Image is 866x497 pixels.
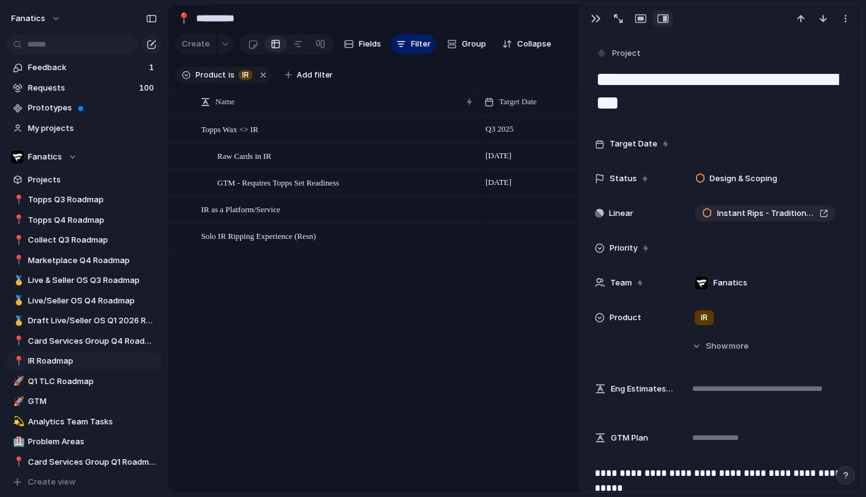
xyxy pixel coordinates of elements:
span: Draft Live/Seller OS Q1 2026 Roadmap [28,315,157,327]
span: Card Services Group Q1 Roadmap [28,456,157,468]
span: Raw Cards in IR [217,148,271,163]
button: 🏥 [11,436,24,448]
span: Live & Seller OS Q3 Roadmap [28,274,157,287]
span: Q1 TLC Roadmap [28,375,157,388]
a: 📍Marketplace Q4 Roadmap [6,251,161,270]
button: 📍 [11,254,24,267]
button: 💫 [11,416,24,428]
span: Project [612,47,641,60]
button: Group [441,34,492,54]
div: 📍Card Services Group Q4 Roadmap [6,332,161,351]
a: 💫Analytics Team Tasks [6,413,161,431]
span: Product [610,311,641,324]
span: Eng Estimates (B/iOs/A/W) in Cycles [611,383,674,395]
span: Team [610,277,632,289]
span: GTM Plan [611,432,648,444]
span: Solo IR Ripping Experience (Resn) [201,228,316,243]
span: Q3 2025 [482,122,516,137]
button: Fields [339,34,386,54]
div: 🚀 [13,374,22,388]
button: IR [236,68,255,82]
div: 💫 [13,414,22,429]
span: Feedback [28,61,145,74]
a: 📍Collect Q3 Roadmap [6,231,161,249]
a: 🚀GTM [6,392,161,411]
span: Linear [609,207,633,220]
span: [DATE] [482,148,515,163]
a: 🥇Live/Seller OS Q4 Roadmap [6,292,161,310]
button: 📍 [174,9,194,29]
a: 📍Topps Q3 Roadmap [6,190,161,209]
span: is [228,69,235,81]
span: Collect Q3 Roadmap [28,234,157,246]
button: 🥇 [11,295,24,307]
a: 📍Topps Q4 Roadmap [6,211,161,230]
span: Group [462,38,486,50]
button: Project [593,45,644,63]
button: Collapse [497,34,556,54]
div: 📍 [13,455,22,469]
span: GTM - Requires Topps Set Readiness [217,175,339,189]
a: 🥇Draft Live/Seller OS Q1 2026 Roadmap [6,311,161,330]
span: IR [701,311,708,324]
div: 🥇 [13,274,22,288]
span: Name [215,96,235,108]
a: Projects [6,171,161,189]
span: GTM [28,395,157,408]
button: Fanatics [6,148,161,166]
button: 📍 [11,214,24,226]
span: Card Services Group Q4 Roadmap [28,335,157,347]
span: Add filter [297,69,333,81]
span: Analytics Team Tasks [28,416,157,428]
span: Status [610,172,637,185]
span: Live/Seller OS Q4 Roadmap [28,295,157,307]
a: 🚀Q1 TLC Roadmap [6,372,161,391]
span: Target Date [499,96,537,108]
button: Filter [391,34,436,54]
span: Topps Q4 Roadmap [28,214,157,226]
span: Design & Scoping [710,172,777,185]
a: 🏥Problem Areas [6,432,161,451]
span: Fields [359,38,381,50]
button: Create view [6,473,161,491]
button: Add filter [277,66,340,84]
a: 📍Card Services Group Q1 Roadmap [6,453,161,472]
div: 🥇 [13,314,22,328]
span: Create view [28,476,76,488]
span: Prototypes [28,102,157,114]
span: Product [196,69,226,81]
a: Feedback1 [6,58,161,77]
div: 📍 [13,334,22,348]
button: 🚀 [11,395,24,408]
a: Prototypes [6,99,161,117]
span: IR Roadmap [28,355,157,367]
span: [DATE] [482,175,515,190]
span: Problem Areas [28,436,157,448]
button: is [226,68,237,82]
a: 📍IR Roadmap [6,352,161,370]
span: Marketplace Q4 Roadmap [28,254,157,267]
span: Collapse [517,38,551,50]
span: Target Date [610,138,657,150]
span: Projects [28,174,157,186]
span: Topps Q3 Roadmap [28,194,157,206]
div: 📍 [13,193,22,207]
span: Topps Wax <> IR [201,122,258,136]
span: Show [706,340,728,352]
span: Instant Rips - Traditional Breaks [717,207,814,220]
div: 📍 [177,10,191,27]
span: My projects [28,122,157,135]
span: Filter [411,38,431,50]
span: Fanatics [28,151,62,163]
span: IR [242,69,249,81]
button: 🥇 [11,315,24,327]
span: IR as a Platform/Service [201,202,280,216]
button: fanatics [6,9,67,29]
